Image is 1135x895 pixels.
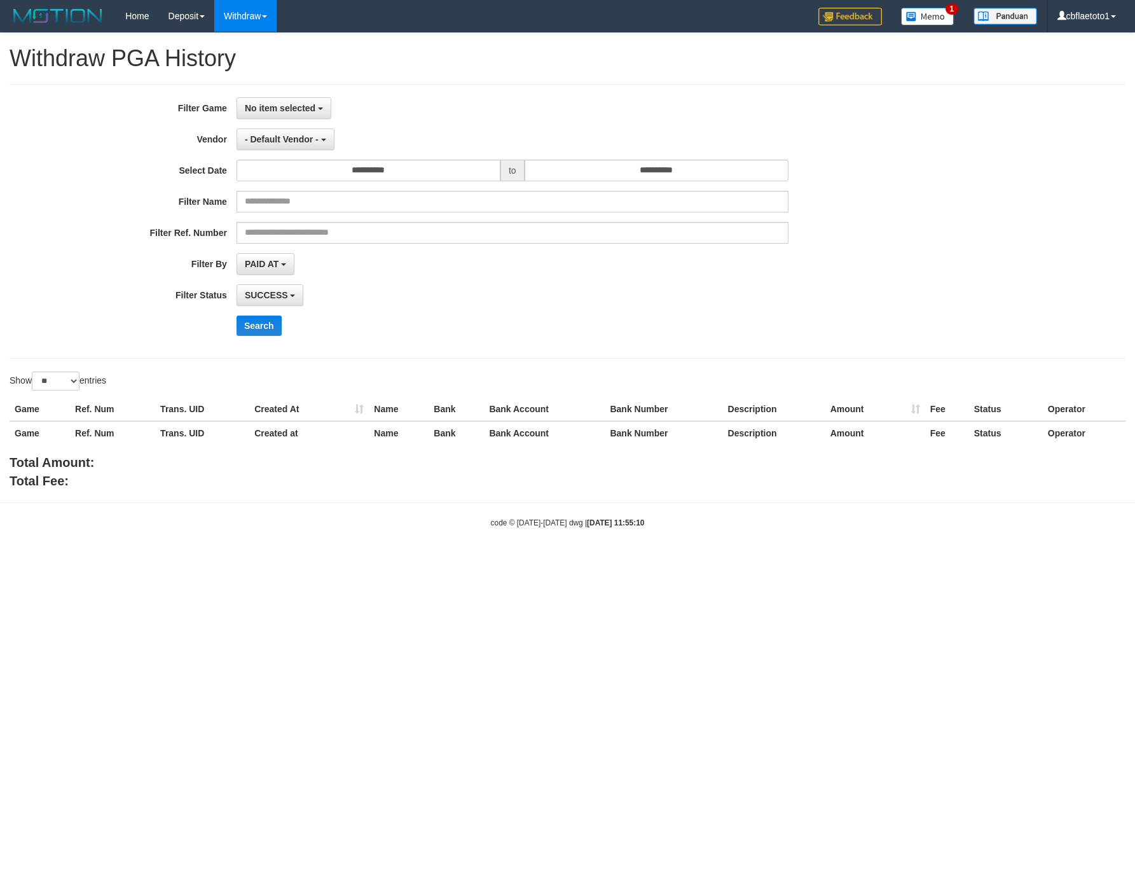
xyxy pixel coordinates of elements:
th: Description [723,398,825,421]
span: No item selected [245,103,315,113]
small: code © [DATE]-[DATE] dwg | [491,518,645,527]
th: Bank [429,421,484,445]
th: Game [10,421,70,445]
img: panduan.png [973,8,1037,25]
span: - Default Vendor - [245,134,319,144]
th: Game [10,398,70,421]
th: Fee [925,398,969,421]
th: Amount [825,398,925,421]
button: SUCCESS [237,284,304,306]
img: Feedback.jpg [818,8,882,25]
th: Ref. Num [70,421,155,445]
th: Operator [1043,398,1125,421]
th: Bank Number [605,421,722,445]
select: Showentries [32,371,79,391]
th: Fee [925,421,969,445]
th: Created At [249,398,369,421]
button: Search [237,316,282,336]
th: Bank Account [484,398,605,421]
strong: [DATE] 11:55:10 [587,518,644,527]
button: PAID AT [237,253,294,275]
th: Bank Account [484,421,605,445]
h1: Withdraw PGA History [10,46,1125,71]
th: Trans. UID [155,421,249,445]
th: Status [969,421,1043,445]
span: to [500,160,525,181]
th: Bank [429,398,484,421]
b: Total Amount: [10,455,94,469]
button: No item selected [237,97,331,119]
span: PAID AT [245,259,279,269]
th: Bank Number [605,398,722,421]
th: Name [369,398,429,421]
th: Ref. Num [70,398,155,421]
th: Operator [1043,421,1125,445]
th: Amount [825,421,925,445]
label: Show entries [10,371,106,391]
span: SUCCESS [245,290,288,300]
th: Created at [249,421,369,445]
b: Total Fee: [10,474,69,488]
th: Status [969,398,1043,421]
button: - Default Vendor - [237,128,334,150]
span: 1 [946,3,959,15]
th: Description [723,421,825,445]
th: Name [369,421,429,445]
img: MOTION_logo.png [10,6,106,25]
th: Trans. UID [155,398,249,421]
img: Button%20Memo.svg [901,8,954,25]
